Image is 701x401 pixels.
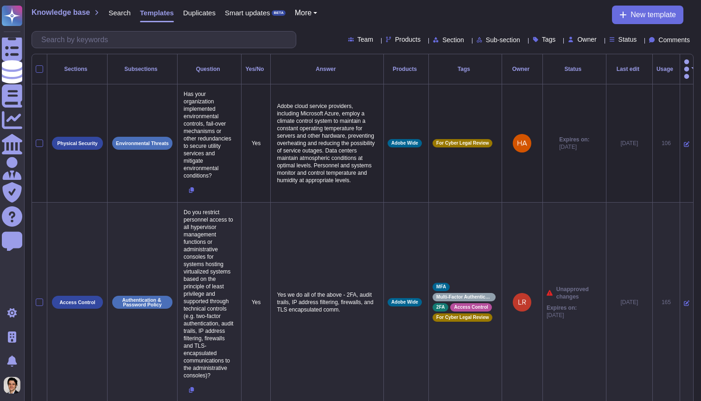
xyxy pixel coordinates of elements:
[656,140,676,147] div: 106
[108,9,131,16] span: Search
[111,66,173,72] div: Subsections
[57,141,98,146] p: Physical Security
[391,141,418,146] span: Adobe Wide
[454,305,488,310] span: Access Control
[547,312,577,319] span: [DATE]
[436,315,489,320] span: For Cyber Legal Review
[181,66,237,72] div: Question
[610,66,649,72] div: Last edit
[656,66,676,72] div: Usage
[115,298,169,307] p: Authentication & Password Policy
[559,143,589,151] span: [DATE]
[559,136,589,143] span: Expires on:
[547,66,602,72] div: Status
[436,295,492,299] span: Multi-Factor Authentication
[556,286,602,300] span: Unapproved changes
[245,66,267,72] div: Yes/No
[245,299,267,306] p: Yes
[433,66,498,72] div: Tags
[612,6,683,24] button: New template
[274,289,380,316] p: Yes we do all of the above - 2FA, audit trails, IP address filtering, firewalls, and TLS encapsul...
[274,66,380,72] div: Answer
[4,377,20,394] img: user
[513,134,531,153] img: user
[181,88,237,182] p: Has your organization implemented environmental controls, fail-over mechanisms or other redundanc...
[37,32,296,48] input: Search by keywords
[506,66,539,72] div: Owner
[388,66,425,72] div: Products
[618,36,637,43] span: Status
[436,305,445,310] span: 2FA
[610,299,649,306] div: [DATE]
[658,37,690,43] span: Comments
[116,141,169,146] p: Environmental Threats
[513,293,531,312] img: user
[225,9,270,16] span: Smart updates
[610,140,649,147] div: [DATE]
[357,36,373,43] span: Team
[436,285,446,289] span: MFA
[274,100,380,186] p: Adobe cloud service providers, including Microsoft Azure, employ a climate control system to main...
[2,375,27,395] button: user
[181,206,237,382] p: Do you restrict personnel access to all hypervisor management functions or administrative console...
[245,140,267,147] p: Yes
[436,141,489,146] span: For Cyber Legal Review
[32,9,90,16] span: Knowledge base
[656,299,676,306] div: 165
[542,36,556,43] span: Tags
[577,36,596,43] span: Owner
[272,10,285,16] div: BETA
[395,36,421,43] span: Products
[442,37,464,43] span: Section
[631,11,676,19] span: New template
[51,66,103,72] div: Sections
[140,9,174,16] span: Templates
[59,300,95,305] p: Access Control
[295,9,312,17] span: More
[295,9,318,17] button: More
[183,9,216,16] span: Duplicates
[486,37,520,43] span: Sub-section
[547,304,577,312] span: Expires on:
[391,300,418,305] span: Adobe Wide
